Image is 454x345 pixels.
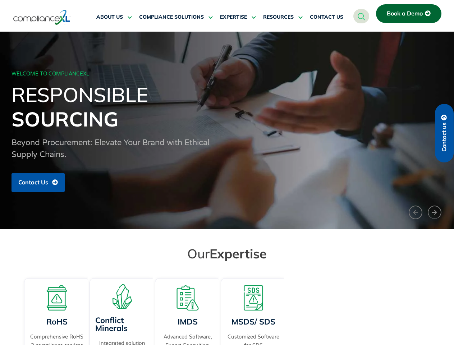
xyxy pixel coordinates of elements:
a: RESOURCES [263,9,303,26]
span: ─── [95,71,105,77]
div: WELCOME TO COMPLIANCEXL [12,71,441,77]
span: RESOURCES [263,14,294,20]
a: Contact Us [12,173,65,192]
span: Beyond Procurement: Elevate Your Brand with Ethical Supply Chains. [12,138,209,159]
span: EXPERTISE [220,14,247,20]
a: CONTACT US [310,9,343,26]
span: COMPLIANCE SOLUTIONS [139,14,204,20]
a: Contact us [435,104,454,162]
img: A board with a warning sign [44,285,69,310]
a: navsearch-button [353,9,369,23]
a: RoHS [46,317,67,327]
img: A warning board with SDS displaying [241,285,266,310]
a: Book a Demo [376,4,441,23]
a: IMDS [178,317,198,327]
h2: Our [26,245,428,262]
h1: Responsible [12,82,443,131]
span: CONTACT US [310,14,343,20]
a: Conflict Minerals [95,315,128,333]
span: Contact Us [18,179,48,186]
img: logo-one.svg [13,9,70,26]
a: EXPERTISE [220,9,256,26]
img: A representation of minerals [110,284,135,309]
span: ABOUT US [96,14,123,20]
a: MSDS/ SDS [231,317,275,327]
img: A list board with a warning [175,285,200,310]
a: COMPLIANCE SOLUTIONS [139,9,213,26]
span: Book a Demo [387,10,423,17]
a: ABOUT US [96,9,132,26]
span: Sourcing [12,106,118,132]
span: Contact us [441,123,448,152]
span: Expertise [210,245,267,262]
